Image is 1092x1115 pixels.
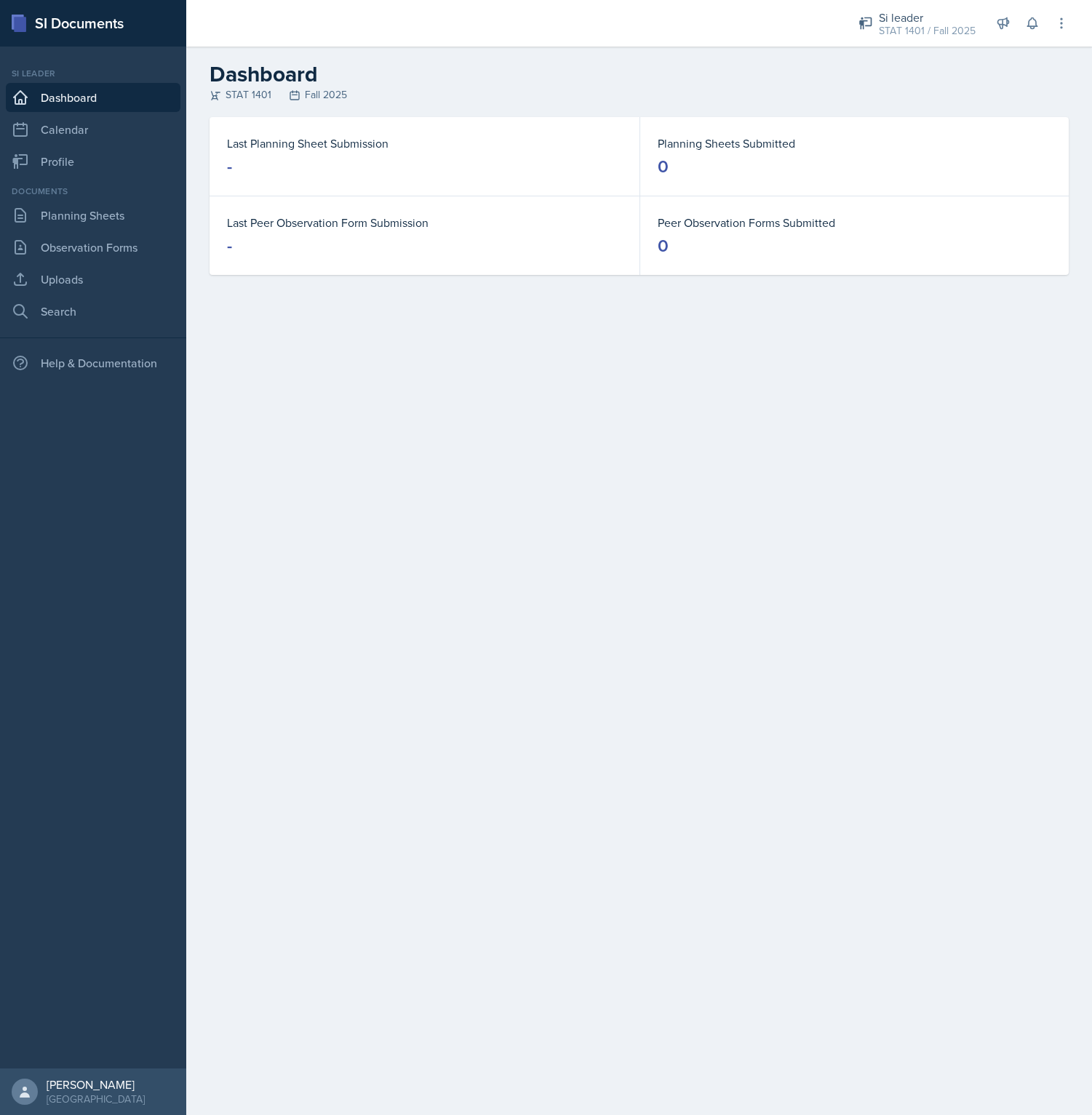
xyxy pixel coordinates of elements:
[879,9,976,26] div: Si leader
[227,234,232,257] div: -
[6,233,180,262] a: Observation Forms
[658,234,669,257] div: 0
[658,135,1052,152] dt: Planning Sheets Submitted
[47,1092,145,1106] div: [GEOGRAPHIC_DATA]
[6,185,180,198] div: Documents
[227,155,232,178] div: -
[658,214,1052,231] dt: Peer Observation Forms Submitted
[210,61,1069,87] h2: Dashboard
[879,23,976,39] div: STAT 1401 / Fall 2025
[6,115,180,144] a: Calendar
[6,348,180,377] div: Help & Documentation
[227,214,622,231] dt: Last Peer Observation Form Submission
[6,265,180,294] a: Uploads
[6,201,180,230] a: Planning Sheets
[6,297,180,326] a: Search
[6,67,180,80] div: Si leader
[658,155,669,178] div: 0
[6,83,180,112] a: Dashboard
[227,135,622,152] dt: Last Planning Sheet Submission
[47,1077,145,1092] div: [PERSON_NAME]
[6,147,180,176] a: Profile
[210,87,1069,103] div: STAT 1401 Fall 2025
